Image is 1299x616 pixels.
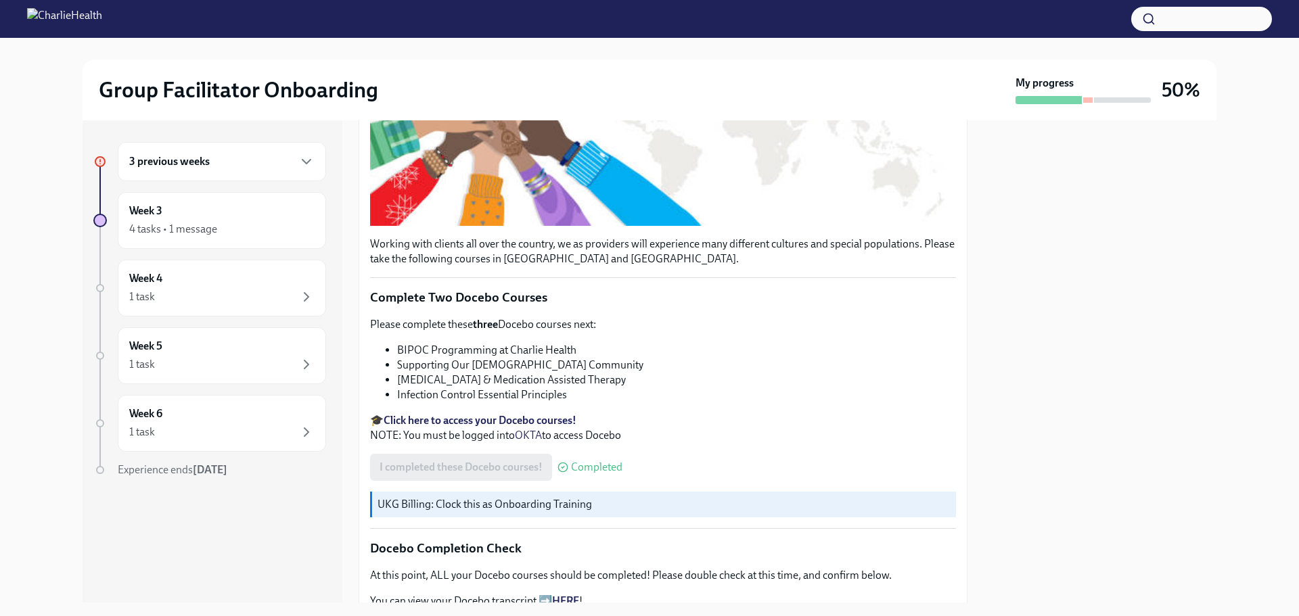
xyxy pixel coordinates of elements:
[1162,78,1200,102] h3: 50%
[552,594,579,607] a: HERE
[129,271,162,286] h6: Week 4
[370,317,956,332] p: Please complete these Docebo courses next:
[370,568,956,583] p: At this point, ALL your Docebo courses should be completed! Please double check at this time, and...
[129,357,155,372] div: 1 task
[93,192,326,249] a: Week 34 tasks • 1 message
[129,154,210,169] h6: 3 previous weeks
[571,462,622,473] span: Completed
[129,289,155,304] div: 1 task
[370,289,956,306] p: Complete Two Docebo Courses
[397,387,956,402] li: Infection Control Essential Principles
[118,463,227,476] span: Experience ends
[118,142,326,181] div: 3 previous weeks
[93,395,326,452] a: Week 61 task
[378,497,951,512] p: UKG Billing: Clock this as Onboarding Training
[397,343,956,358] li: BIPOC Programming at Charlie Health
[129,425,155,440] div: 1 task
[193,463,227,476] strong: [DATE]
[1016,76,1074,91] strong: My progress
[129,222,217,237] div: 4 tasks • 1 message
[397,373,956,387] li: [MEDICAL_DATA] & Medication Assisted Therapy
[129,204,162,218] h6: Week 3
[370,237,956,266] p: Working with clients all over the country, we as providers will experience many different culture...
[473,318,498,331] strong: three
[93,260,326,316] a: Week 41 task
[129,339,162,354] h6: Week 5
[93,327,326,384] a: Week 51 task
[370,413,956,443] p: 🎓 NOTE: You must be logged into to access Docebo
[370,540,956,557] p: Docebo Completion Check
[27,8,102,30] img: CharlieHealth
[515,429,542,442] a: OKTA
[384,414,576,427] a: Click here to access your Docebo courses!
[370,594,956,609] p: You can view your Docebo transcript ➡️ !
[99,76,378,103] h2: Group Facilitator Onboarding
[397,358,956,373] li: Supporting Our [DEMOGRAPHIC_DATA] Community
[129,406,162,421] h6: Week 6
